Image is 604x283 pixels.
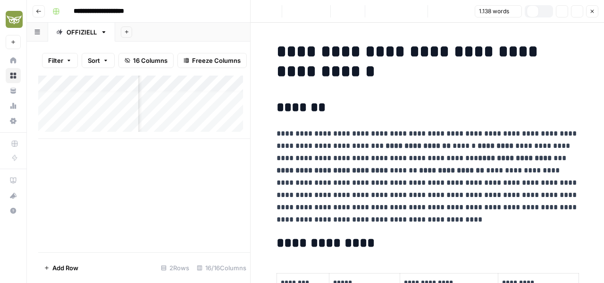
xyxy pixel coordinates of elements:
[6,8,21,31] button: Workspace: Evergreen Media
[48,23,115,42] a: OFFIZIELL
[6,188,21,203] button: What's new?
[6,53,21,68] a: Home
[6,173,21,188] a: AirOps Academy
[82,53,115,68] button: Sort
[118,53,174,68] button: 16 Columns
[52,263,78,273] span: Add Row
[177,53,247,68] button: Freeze Columns
[48,56,63,65] span: Filter
[6,189,20,203] div: What's new?
[6,98,21,113] a: Usage
[6,203,21,218] button: Help + Support
[6,68,21,83] a: Browse
[157,260,193,275] div: 2 Rows
[38,260,84,275] button: Add Row
[88,56,100,65] span: Sort
[475,5,522,17] button: 1.138 words
[6,113,21,129] a: Settings
[193,260,250,275] div: 16/16 Columns
[479,7,509,16] span: 1.138 words
[6,11,23,28] img: Evergreen Media Logo
[192,56,241,65] span: Freeze Columns
[6,83,21,98] a: Your Data
[133,56,168,65] span: 16 Columns
[67,27,97,37] div: OFFIZIELL
[42,53,78,68] button: Filter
